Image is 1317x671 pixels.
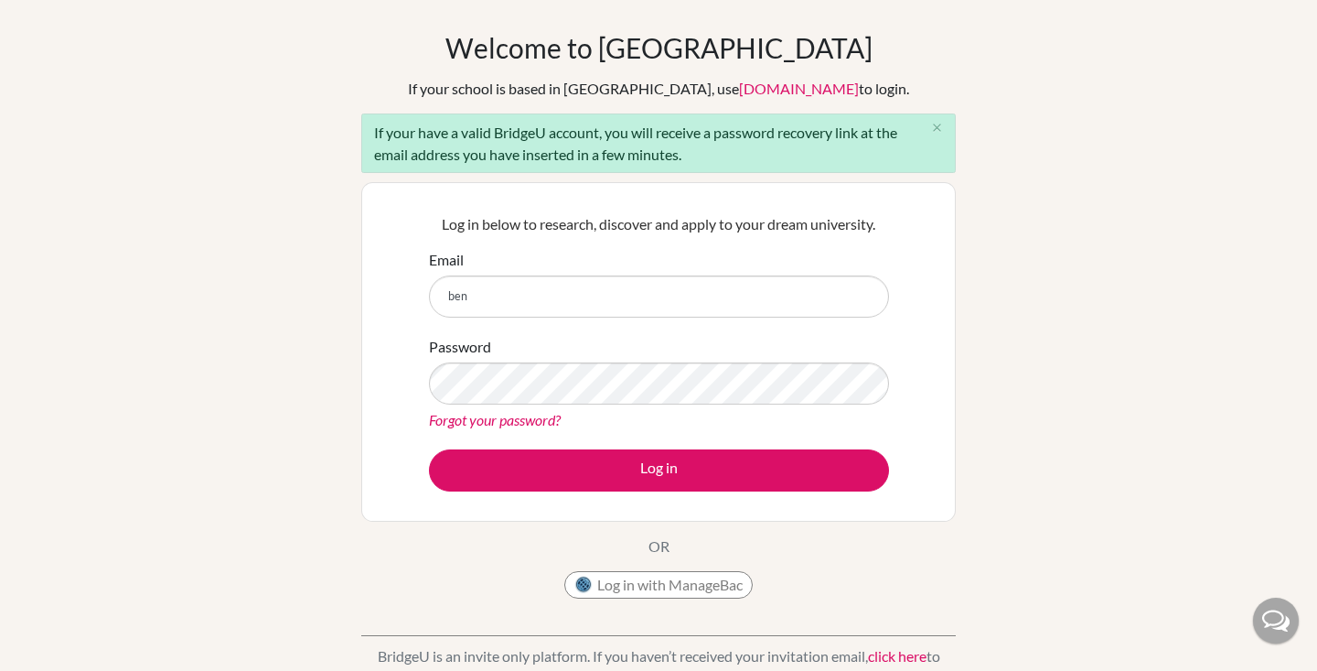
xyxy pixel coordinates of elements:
[42,13,80,29] span: Help
[361,114,956,173] div: If your have a valid BridgeU account, you will receive a password recovery link at the email addr...
[445,31,873,64] h1: Welcome to [GEOGRAPHIC_DATA]
[408,78,909,100] div: If your school is based in [GEOGRAPHIC_DATA], use to login.
[564,571,753,599] button: Log in with ManageBac
[918,114,955,142] button: Close
[868,647,926,665] a: click here
[429,213,889,235] p: Log in below to research, discover and apply to your dream university.
[739,80,859,97] a: [DOMAIN_NAME]
[930,121,944,135] i: close
[429,249,464,271] label: Email
[429,336,491,358] label: Password
[429,449,889,492] button: Log in
[429,411,561,428] a: Forgot your password?
[648,536,669,557] p: OR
